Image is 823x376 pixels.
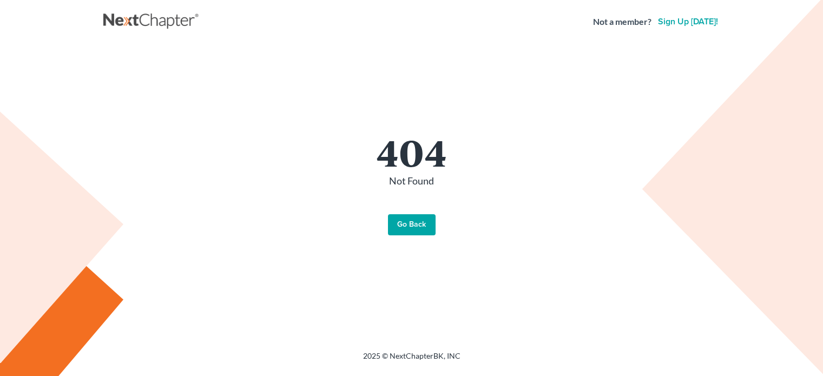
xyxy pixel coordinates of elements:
strong: Not a member? [593,16,651,28]
div: 2025 © NextChapterBK, INC [103,351,720,370]
p: Not Found [114,174,709,188]
h1: 404 [114,133,709,170]
a: Go Back [388,214,436,236]
a: Sign up [DATE]! [656,17,720,26]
